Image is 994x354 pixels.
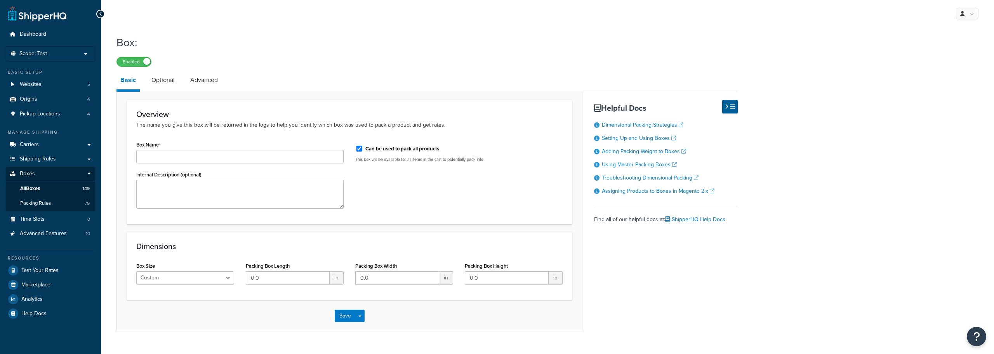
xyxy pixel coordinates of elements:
span: Scope: Test [19,51,47,57]
span: 149 [82,185,90,192]
button: Open Resource Center [967,327,986,346]
span: Packing Rules [20,200,51,207]
div: Resources [6,255,95,262]
a: Basic [116,71,140,92]
li: Time Slots [6,212,95,227]
span: Pickup Locations [20,111,60,117]
label: Box Size [136,263,155,269]
label: Packing Box Width [355,263,397,269]
span: in [439,271,453,284]
div: Find all of our helpful docs at: [594,208,738,225]
a: Advanced Features10 [6,227,95,241]
li: Packing Rules [6,196,95,211]
h3: Helpful Docs [594,104,738,112]
a: Boxes [6,167,95,181]
span: 5 [87,81,90,88]
a: Pickup Locations4 [6,107,95,121]
a: Advanced [186,71,222,89]
li: Websites [6,77,95,92]
span: 4 [87,96,90,103]
label: Packing Box Height [465,263,508,269]
a: Setting Up and Using Boxes [602,134,676,142]
label: Box Name [136,142,161,148]
label: Internal Description (optional) [136,172,202,178]
a: Test Your Rates [6,263,95,277]
a: Time Slots0 [6,212,95,227]
span: Test Your Rates [21,267,59,274]
span: Analytics [21,296,43,303]
a: Packing Rules79 [6,196,95,211]
a: Dimensional Packing Strategies [602,121,683,129]
a: Adding Packing Weight to Boxes [602,147,686,155]
h3: Overview [136,110,563,119]
div: Basic Setup [6,69,95,76]
li: Boxes [6,167,95,211]
li: Origins [6,92,95,106]
span: Origins [20,96,37,103]
button: Save [335,310,356,322]
a: Shipping Rules [6,152,95,166]
span: 4 [87,111,90,117]
span: All Boxes [20,185,40,192]
span: Marketplace [21,282,50,288]
li: Pickup Locations [6,107,95,121]
button: Hide Help Docs [722,100,738,113]
span: Carriers [20,141,39,148]
span: Time Slots [20,216,45,223]
a: Websites5 [6,77,95,92]
span: in [549,271,563,284]
h3: Dimensions [136,242,563,251]
a: Marketplace [6,278,95,292]
span: 0 [87,216,90,223]
span: Dashboard [20,31,46,38]
h1: Box: [116,35,728,50]
a: Analytics [6,292,95,306]
span: Shipping Rules [20,156,56,162]
span: Advanced Features [20,230,67,237]
p: This box will be available for all items in the cart to potentially pack into [355,157,563,162]
a: Assigning Products to Boxes in Magento 2.x [602,187,714,195]
a: Carriers [6,138,95,152]
a: Troubleshooting Dimensional Packing [602,174,699,182]
a: ShipperHQ Help Docs [665,215,725,223]
li: Advanced Features [6,227,95,241]
a: Dashboard [6,27,95,42]
label: Can be used to pack all products [365,145,439,152]
span: in [330,271,344,284]
span: 79 [85,200,90,207]
div: Manage Shipping [6,129,95,136]
span: Boxes [20,171,35,177]
span: Help Docs [21,310,47,317]
a: AllBoxes149 [6,181,95,196]
p: The name you give this box will be returned in the logs to help you identify which box was used t... [136,121,563,129]
span: Websites [20,81,42,88]
span: 10 [86,230,90,237]
a: Help Docs [6,307,95,321]
a: Optional [148,71,179,89]
a: Using Master Packing Boxes [602,160,677,169]
label: Packing Box Length [246,263,290,269]
label: Enabled [117,57,151,66]
a: Origins4 [6,92,95,106]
